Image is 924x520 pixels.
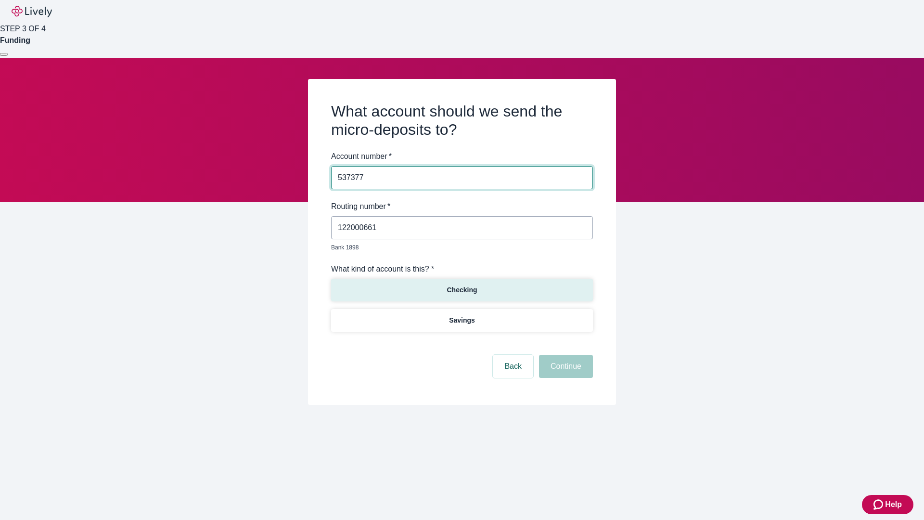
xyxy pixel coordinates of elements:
label: What kind of account is this? * [331,263,434,275]
button: Back [493,355,533,378]
h2: What account should we send the micro-deposits to? [331,102,593,139]
img: Lively [12,6,52,17]
p: Checking [447,285,477,295]
button: Zendesk support iconHelp [862,495,913,514]
svg: Zendesk support icon [873,499,885,510]
label: Routing number [331,201,390,212]
p: Bank 1898 [331,243,586,252]
label: Account number [331,151,392,162]
button: Checking [331,279,593,301]
span: Help [885,499,902,510]
button: Savings [331,309,593,332]
p: Savings [449,315,475,325]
